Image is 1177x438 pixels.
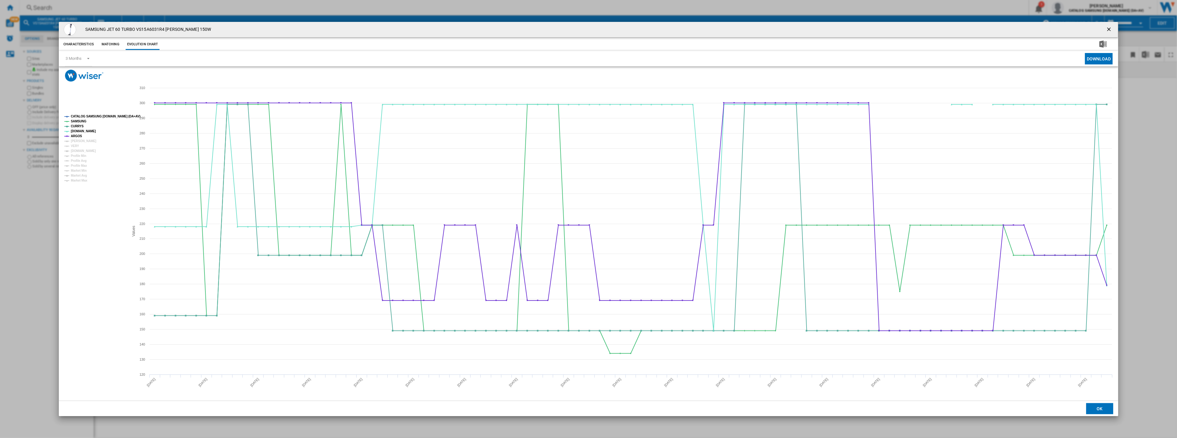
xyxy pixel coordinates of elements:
[974,377,984,387] tspan: [DATE]
[140,327,145,331] tspan: 150
[71,144,79,148] tspan: VERY
[819,377,829,387] tspan: [DATE]
[1026,377,1036,387] tspan: [DATE]
[508,377,518,387] tspan: [DATE]
[140,162,145,165] tspan: 260
[140,252,145,256] tspan: 200
[560,377,570,387] tspan: [DATE]
[198,377,208,387] tspan: [DATE]
[1103,23,1116,36] button: getI18NText('BUTTONS.CLOSE_DIALOG')
[715,377,725,387] tspan: [DATE]
[140,222,145,226] tspan: 220
[140,297,145,301] tspan: 170
[71,115,140,118] tspan: CATALOG SAMSUNG [DOMAIN_NAME] (DA+AV)
[140,342,145,346] tspan: 140
[140,192,145,195] tspan: 240
[140,312,145,316] tspan: 160
[456,377,467,387] tspan: [DATE]
[140,267,145,271] tspan: 190
[1106,26,1113,34] ng-md-icon: getI18NText('BUTTONS.CLOSE_DIALOG')
[71,149,96,153] tspan: [DOMAIN_NAME]
[140,177,145,180] tspan: 250
[663,377,673,387] tspan: [DATE]
[59,22,1118,416] md-dialog: Product popup
[140,101,145,105] tspan: 300
[353,377,363,387] tspan: [DATE]
[140,358,145,361] tspan: 130
[1090,39,1117,50] button: Download in Excel
[140,237,145,240] tspan: 210
[1085,53,1113,64] button: Download
[71,120,87,123] tspan: SAMSUNG
[1086,403,1113,414] button: OK
[140,207,145,211] tspan: 230
[767,377,777,387] tspan: [DATE]
[140,282,145,286] tspan: 180
[131,226,136,237] tspan: Values
[64,23,76,36] img: 4030674_R_Z001A
[140,131,145,135] tspan: 280
[82,27,211,33] h4: SAMSUNG JET 60 TURBO VS15A6031R4 [PERSON_NAME] 150W
[71,129,96,133] tspan: [DOMAIN_NAME]
[146,377,156,387] tspan: [DATE]
[1078,377,1088,387] tspan: [DATE]
[140,116,145,120] tspan: 290
[71,154,86,158] tspan: Profile Min
[1099,40,1107,48] img: excel-24x24.png
[140,146,145,150] tspan: 270
[405,377,415,387] tspan: [DATE]
[126,39,160,50] button: Evolution chart
[71,179,87,182] tspan: Market Max
[71,164,87,167] tspan: Profile Max
[140,373,145,376] tspan: 120
[65,70,103,82] img: logo_wiser_300x94.png
[71,174,87,177] tspan: Market Avg
[71,134,82,138] tspan: ARGOS
[870,377,880,387] tspan: [DATE]
[71,169,87,172] tspan: Market Min
[71,139,96,143] tspan: [PERSON_NAME]
[71,125,84,128] tspan: CURRYS
[140,86,145,90] tspan: 310
[97,39,124,50] button: Matching
[922,377,932,387] tspan: [DATE]
[62,39,95,50] button: Characteristics
[301,377,311,387] tspan: [DATE]
[66,56,82,61] div: 3 Months
[71,159,87,162] tspan: Profile Avg
[249,377,260,387] tspan: [DATE]
[612,377,622,387] tspan: [DATE]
